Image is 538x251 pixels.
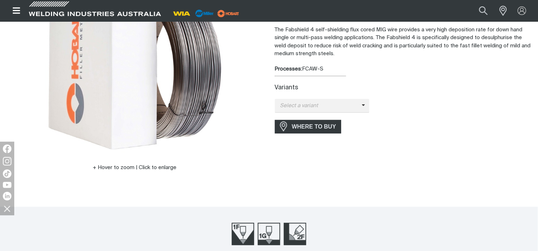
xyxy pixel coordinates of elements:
img: hide socials [1,203,13,215]
button: Hover to zoom | Click to enlarge [88,163,181,172]
button: Search products [471,3,496,19]
img: YouTube [3,182,11,188]
a: WHERE TO BUY [275,120,342,133]
img: Facebook [3,145,11,153]
div: FCAW-S [275,65,533,73]
p: The Fabshield 4 self-shielding flux cored MIG wire provides a very high deposition rate for down ... [275,26,533,58]
strong: Processes: [275,66,302,72]
img: Welding Position 1G [258,223,280,245]
a: miller [215,11,241,16]
span: WHERE TO BUY [287,121,341,132]
input: Product name or item number... [462,3,496,19]
label: Variants [275,85,298,91]
img: Welding Position 1F [232,223,254,245]
img: miller [215,8,241,19]
span: Select a variant [275,102,362,110]
img: Instagram [3,157,11,166]
img: LinkedIn [3,192,11,200]
img: Welding Position 2F [284,223,306,245]
img: TikTok [3,169,11,178]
